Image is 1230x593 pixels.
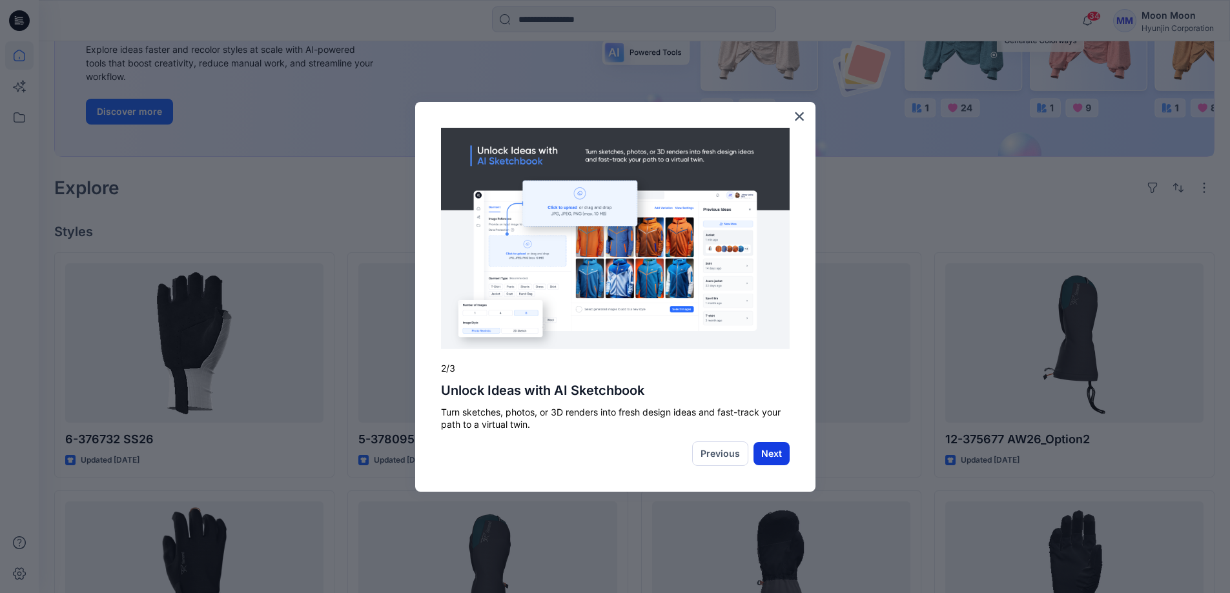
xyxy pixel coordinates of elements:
p: Turn sketches, photos, or 3D renders into fresh design ideas and fast-track your path to a virtua... [441,406,790,431]
h2: Unlock Ideas with AI Sketchbook [441,383,790,398]
button: Previous [692,441,748,466]
button: Close [794,106,806,126]
button: Next [753,442,790,465]
p: 2/3 [441,362,790,375]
